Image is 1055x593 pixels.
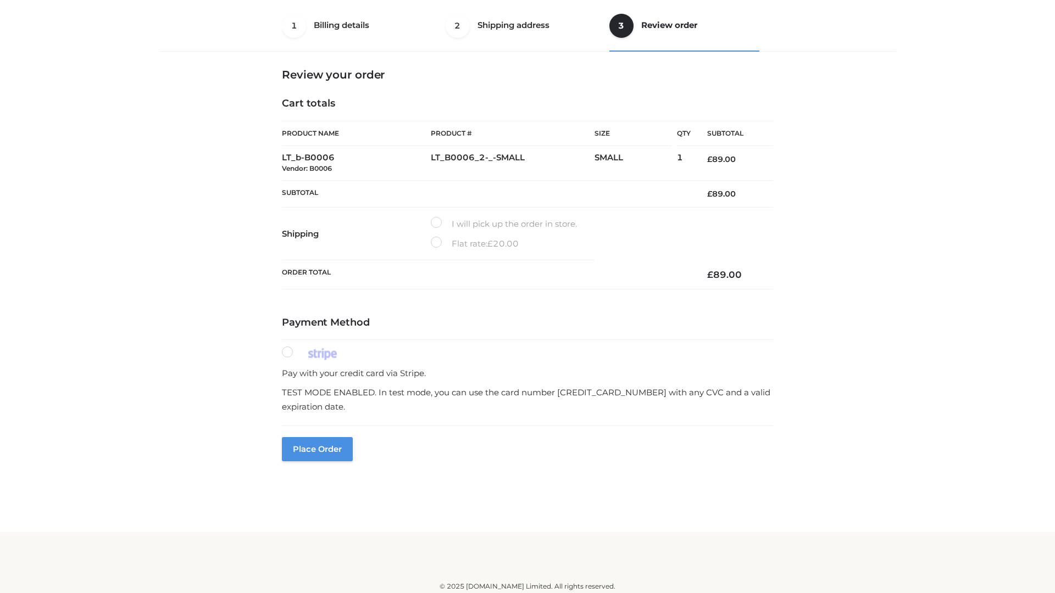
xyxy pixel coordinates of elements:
th: Subtotal [691,121,773,146]
label: I will pick up the order in store. [431,217,577,231]
th: Product Name [282,121,431,146]
span: £ [707,189,712,199]
th: Order Total [282,260,691,289]
th: Product # [431,121,595,146]
th: Qty [677,121,691,146]
button: Place order [282,437,353,461]
th: Size [595,121,671,146]
td: 1 [677,146,691,181]
div: © 2025 [DOMAIN_NAME] Limited. All rights reserved. [163,581,892,592]
h4: Payment Method [282,317,773,329]
p: Pay with your credit card via Stripe. [282,366,773,381]
td: LT_B0006_2-_-SMALL [431,146,595,181]
label: Flat rate: [431,237,519,251]
td: SMALL [595,146,677,181]
bdi: 89.00 [707,269,742,280]
bdi: 89.00 [707,189,736,199]
p: TEST MODE ENABLED. In test mode, you can use the card number [CREDIT_CARD_NUMBER] with any CVC an... [282,385,773,413]
bdi: 20.00 [487,238,519,249]
span: £ [487,238,493,249]
th: Subtotal [282,180,691,207]
h4: Cart totals [282,98,773,110]
span: £ [707,269,713,280]
h3: Review your order [282,68,773,81]
td: LT_b-B0006 [282,146,431,181]
bdi: 89.00 [707,154,736,164]
small: Vendor: B0006 [282,164,332,172]
th: Shipping [282,208,431,260]
span: £ [707,154,712,164]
